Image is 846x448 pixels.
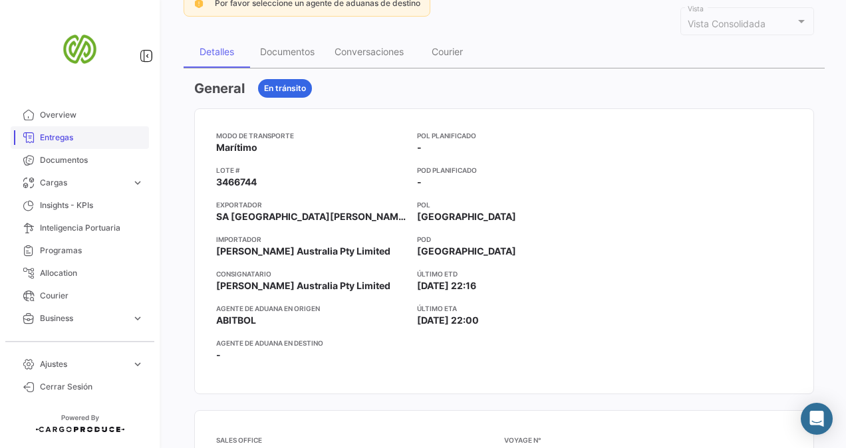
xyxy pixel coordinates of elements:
[11,262,149,284] a: Allocation
[417,314,479,327] span: [DATE] 22:00
[216,210,406,223] span: SA [GEOGRAPHIC_DATA][PERSON_NAME]
[417,279,476,292] span: [DATE] 22:16
[11,149,149,171] a: Documentos
[40,177,126,189] span: Cargas
[194,79,245,98] h3: General
[47,16,113,82] img: san-miguel-logo.png
[132,335,144,347] span: expand_more
[688,18,766,29] mat-select-trigger: Vista Consolidada
[216,175,257,189] span: 3466744
[40,199,144,211] span: Insights - KPIs
[11,126,149,149] a: Entregas
[417,141,422,154] span: -
[11,284,149,307] a: Courier
[11,239,149,262] a: Programas
[216,269,406,279] app-card-info-title: Consignatario
[216,435,504,445] app-card-info-title: SALES OFFICE
[417,130,599,141] app-card-info-title: POL Planificado
[40,132,144,144] span: Entregas
[216,303,406,314] app-card-info-title: Agente de Aduana en Origen
[11,217,149,239] a: Inteligencia Portuaria
[216,199,406,210] app-card-info-title: Exportador
[216,245,390,258] span: [PERSON_NAME] Australia Pty Limited
[11,104,149,126] a: Overview
[40,312,126,324] span: Business
[432,46,463,57] div: Courier
[417,303,599,314] app-card-info-title: Último ETA
[335,46,404,57] div: Conversaciones
[132,177,144,189] span: expand_more
[417,234,599,245] app-card-info-title: POD
[40,109,144,121] span: Overview
[216,130,406,141] app-card-info-title: Modo de Transporte
[260,46,315,57] div: Documentos
[40,290,144,302] span: Courier
[216,234,406,245] app-card-info-title: Importador
[417,210,516,223] span: [GEOGRAPHIC_DATA]
[216,348,221,362] span: -
[40,381,144,393] span: Cerrar Sesión
[417,245,516,258] span: [GEOGRAPHIC_DATA]
[801,403,833,435] div: Abrir Intercom Messenger
[40,358,126,370] span: Ajustes
[417,199,599,210] app-card-info-title: POL
[216,165,406,175] app-card-info-title: Lote #
[264,82,306,94] span: En tránsito
[132,358,144,370] span: expand_more
[216,279,390,292] span: [PERSON_NAME] Australia Pty Limited
[40,267,144,279] span: Allocation
[132,312,144,324] span: expand_more
[417,269,599,279] app-card-info-title: Último ETD
[200,46,234,57] div: Detalles
[417,175,422,189] span: -
[504,435,792,445] app-card-info-title: VOYAGE N°
[40,222,144,234] span: Inteligencia Portuaria
[11,194,149,217] a: Insights - KPIs
[40,245,144,257] span: Programas
[40,335,126,347] span: Estadísticas
[216,141,257,154] span: Marítimo
[216,338,406,348] app-card-info-title: Agente de Aduana en Destino
[216,314,256,327] span: ABITBOL
[417,165,599,175] app-card-info-title: POD Planificado
[40,154,144,166] span: Documentos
